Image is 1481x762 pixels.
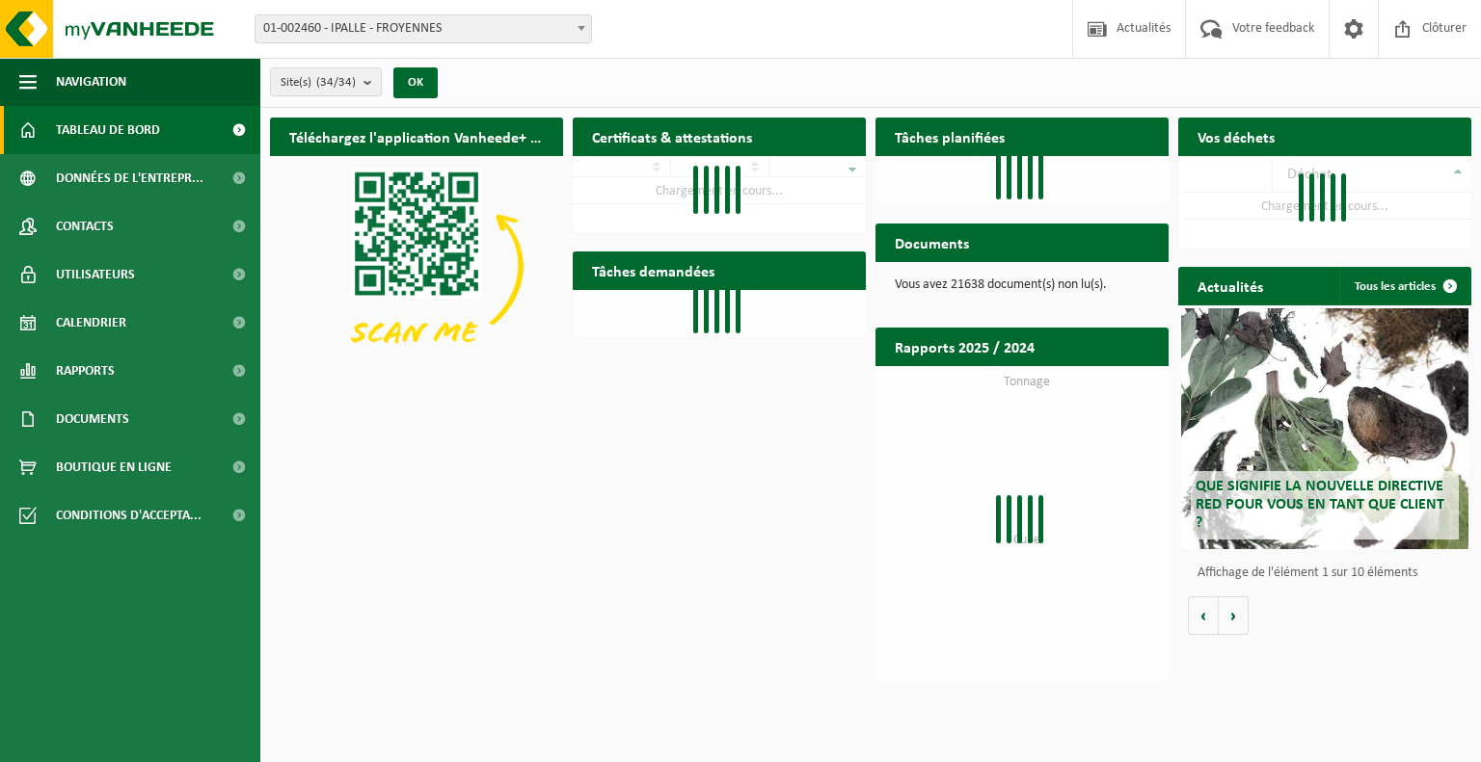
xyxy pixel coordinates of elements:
[56,58,126,106] span: Navigation
[1196,479,1444,531] span: Que signifie la nouvelle directive RED pour vous en tant que client ?
[56,395,129,443] span: Documents
[573,251,734,289] h2: Tâches demandées
[875,223,988,261] h2: Documents
[56,491,202,539] span: Conditions d'accepta...
[56,106,160,154] span: Tableau de bord
[56,154,203,202] span: Données de l'entrepr...
[1178,267,1282,304] h2: Actualités
[1219,596,1249,635] button: Volgende
[895,278,1149,292] p: Vous avez 21638 document(s) non lu(s).
[1178,118,1294,155] h2: Vos déchets
[875,118,1024,155] h2: Tâches planifiées
[256,15,591,42] span: 01-002460 - IPALLE - FROYENNES
[56,299,126,347] span: Calendrier
[56,347,115,395] span: Rapports
[316,76,356,89] count: (34/34)
[270,118,563,155] h2: Téléchargez l'application Vanheede+ maintenant!
[573,118,771,155] h2: Certificats & attestations
[1188,596,1219,635] button: Vorige
[393,67,438,98] button: OK
[270,156,563,376] img: Download de VHEPlus App
[1181,308,1468,549] a: Que signifie la nouvelle directive RED pour vous en tant que client ?
[1198,566,1462,580] p: Affichage de l'élément 1 sur 10 éléments
[281,68,356,97] span: Site(s)
[1001,365,1167,404] a: Consulter les rapports
[255,14,592,43] span: 01-002460 - IPALLE - FROYENNES
[56,443,172,491] span: Boutique en ligne
[270,67,382,96] button: Site(s)(34/34)
[875,328,1054,365] h2: Rapports 2025 / 2024
[56,202,114,250] span: Contacts
[56,250,135,299] span: Utilisateurs
[1339,267,1469,305] a: Tous les articles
